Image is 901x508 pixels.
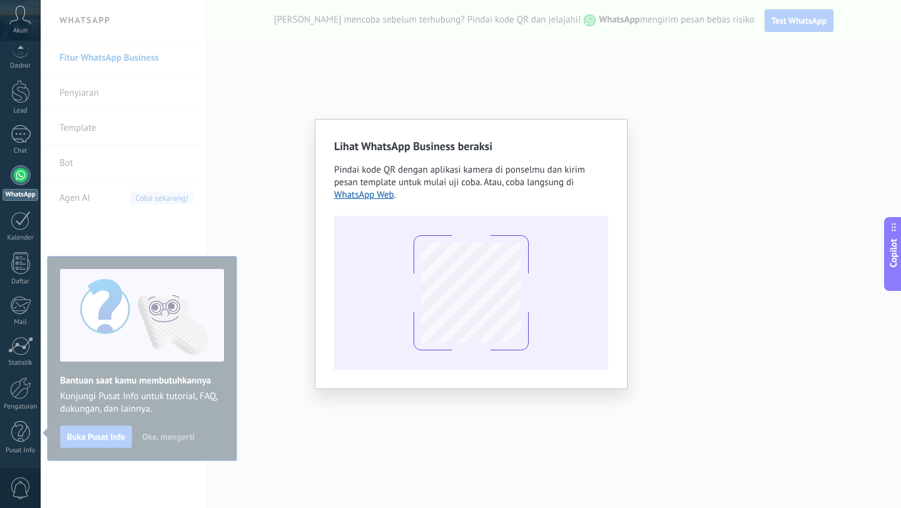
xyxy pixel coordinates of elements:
div: WhatsApp [3,189,38,201]
div: Statistik [3,359,39,367]
h2: Lihat WhatsApp Business beraksi [334,138,608,154]
div: Dasbor [3,62,39,70]
div: Pengaturan [3,403,39,411]
div: Daftar [3,278,39,286]
span: Akun [13,27,28,35]
a: WhatsApp Web [334,189,394,201]
span: Copilot [887,239,900,268]
div: Chat [3,147,39,155]
div: Pusat Info [3,447,39,455]
div: Mail [3,318,39,327]
div: Kalender [3,234,39,242]
div: Lead [3,107,39,115]
span: Pindai kode QR dengan aplikasi kamera di ponselmu dan kirim pesan template untuk mulai uji coba. ... [334,164,585,188]
div: . [334,164,608,201]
